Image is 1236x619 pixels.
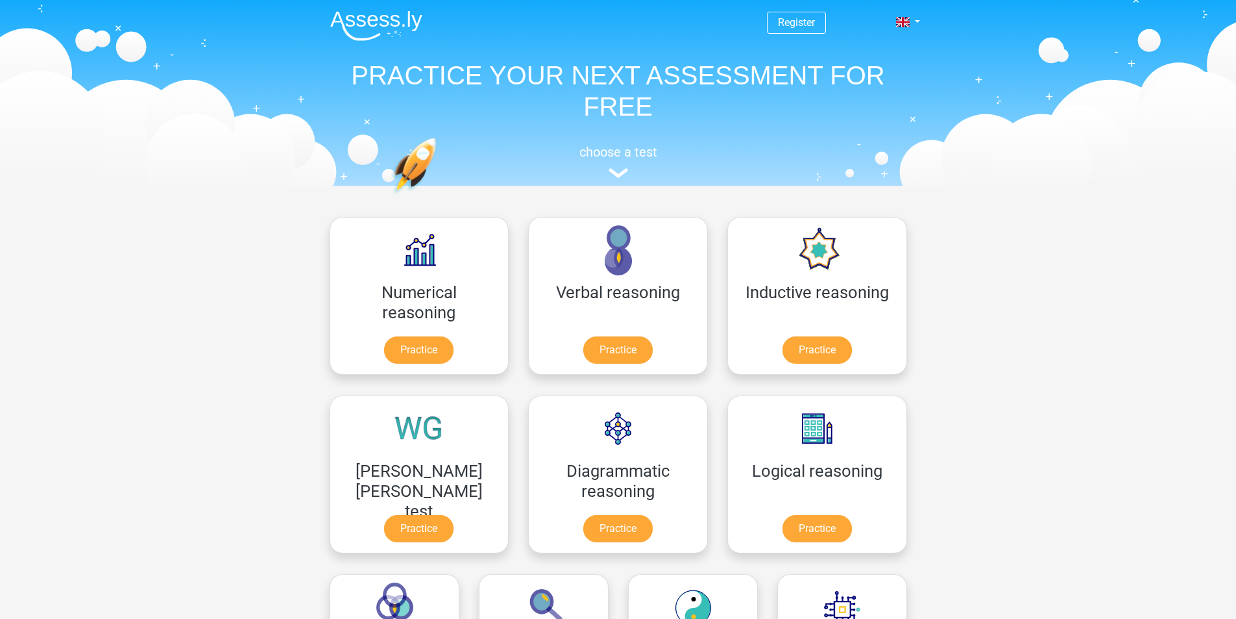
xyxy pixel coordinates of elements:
img: practice [391,138,487,255]
a: Practice [583,336,653,364]
a: Practice [583,515,653,542]
a: Practice [782,515,852,542]
img: Assessly [330,10,422,41]
h5: choose a test [320,144,917,160]
a: Practice [782,336,852,364]
h1: PRACTICE YOUR NEXT ASSESSMENT FOR FREE [320,60,917,122]
a: choose a test [320,144,917,179]
a: Register [778,16,815,29]
a: Practice [384,515,454,542]
img: assessment [609,168,628,178]
a: Practice [384,336,454,364]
